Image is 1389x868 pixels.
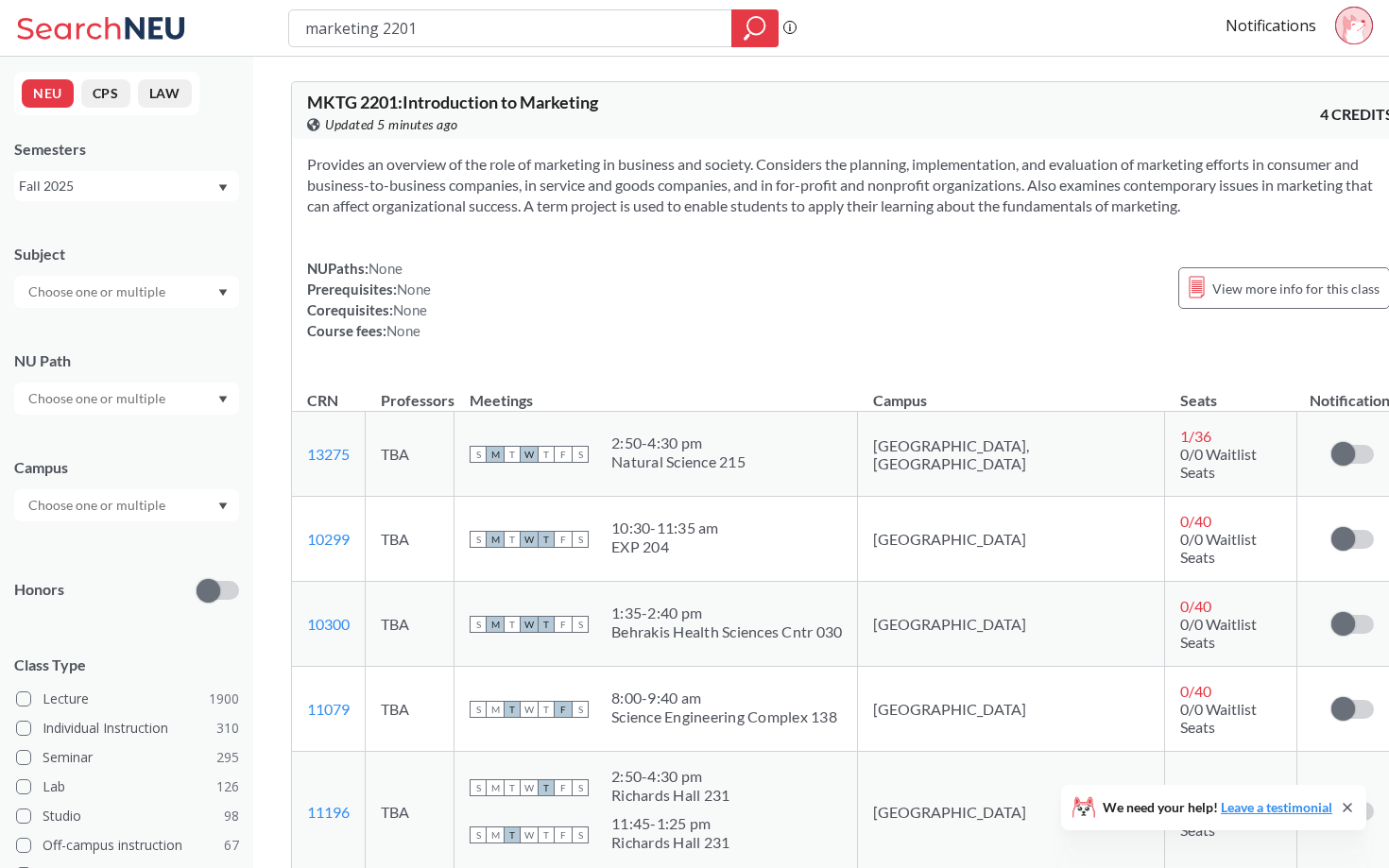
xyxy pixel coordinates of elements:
[470,779,487,796] span: S
[487,531,504,548] span: M
[470,701,487,718] span: S
[504,616,521,633] span: T
[538,446,555,463] span: T
[366,582,454,667] td: TBA
[1180,682,1211,700] span: 0 / 40
[369,260,403,277] span: None
[16,716,239,740] label: Individual Instruction
[393,301,427,318] span: None
[611,786,729,805] div: Richards Hall 231
[16,774,239,799] label: Lab
[307,92,598,112] span: MKTG 2201 : Introduction to Marketing
[611,707,837,726] div: Science Engineering Complex 138
[216,747,239,768] span: 295
[521,616,538,633] span: W
[307,530,350,548] a: 10299
[16,804,239,828] label: Studio
[386,322,420,339] span: None
[14,489,239,521] div: Dropdown arrow
[504,446,521,463] span: T
[555,826,572,843] span: F
[1180,427,1211,445] span: 1 / 36
[1180,597,1211,615] span: 0 / 40
[138,79,192,108] button: LAW
[611,814,729,833] div: 11:45 - 1:25 pm
[470,531,487,548] span: S
[611,833,729,852] div: Richards Hall 231
[16,745,239,770] label: Seminar
[307,390,338,411] div: CRN
[555,779,572,796] span: F
[572,779,589,796] span: S
[1180,512,1211,530] span: 0 / 40
[14,171,239,201] div: Fall 2025Dropdown arrow
[307,615,350,633] a: 10300
[504,701,521,718] span: T
[218,184,228,192] svg: Dropdown arrow
[216,718,239,739] span: 310
[521,531,538,548] span: W
[555,531,572,548] span: F
[611,452,746,471] div: Natural Science 215
[1180,445,1257,481] span: 0/0 Waitlist Seats
[216,776,239,797] span: 126
[858,371,1165,412] th: Campus
[744,15,766,42] svg: magnifying glass
[1180,615,1257,651] span: 0/0 Waitlist Seats
[487,826,504,843] span: M
[19,494,178,517] input: Choose one or multiple
[307,445,350,463] a: 13275
[858,582,1165,667] td: [GEOGRAPHIC_DATA]
[307,258,431,341] div: NUPaths: Prerequisites: Corequisites: Course fees:
[14,457,239,478] div: Campus
[19,176,216,196] div: Fall 2025
[16,687,239,711] label: Lecture
[858,497,1165,582] td: [GEOGRAPHIC_DATA]
[555,701,572,718] span: F
[218,289,228,297] svg: Dropdown arrow
[1212,277,1380,300] span: View more info for this class
[611,519,719,537] div: 10:30 - 11:35 am
[731,9,779,47] div: magnifying glass
[303,12,718,44] input: Class, professor, course number, "phrase"
[858,667,1165,752] td: [GEOGRAPHIC_DATA]
[611,434,746,452] div: 2:50 - 4:30 pm
[1103,801,1332,814] span: We need your help!
[397,281,431,298] span: None
[224,835,239,856] span: 67
[611,767,729,786] div: 2:50 - 4:30 pm
[366,412,454,497] td: TBA
[611,622,842,641] div: Behrakis Health Sciences Cntr 030
[504,779,521,796] span: T
[224,806,239,826] span: 98
[366,497,454,582] td: TBA
[366,667,454,752] td: TBA
[504,826,521,843] span: T
[1165,371,1297,412] th: Seats
[14,350,239,371] div: NU Path
[81,79,130,108] button: CPS
[19,281,178,303] input: Choose one or multiple
[538,531,555,548] span: T
[470,446,487,463] span: S
[14,276,239,308] div: Dropdown arrow
[572,616,589,633] span: S
[14,655,239,675] span: Class Type
[555,446,572,463] span: F
[470,616,487,633] span: S
[521,779,538,796] span: W
[454,371,858,412] th: Meetings
[16,833,239,858] label: Off-campus instruction
[572,701,589,718] span: S
[218,396,228,403] svg: Dropdown arrow
[538,701,555,718] span: T
[307,700,350,718] a: 11079
[555,616,572,633] span: F
[22,79,74,108] button: NEU
[538,826,555,843] span: T
[1180,530,1257,566] span: 0/0 Waitlist Seats
[538,616,555,633] span: T
[1226,15,1316,36] a: Notifications
[487,616,504,633] span: M
[611,604,842,622] div: 1:35 - 2:40 pm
